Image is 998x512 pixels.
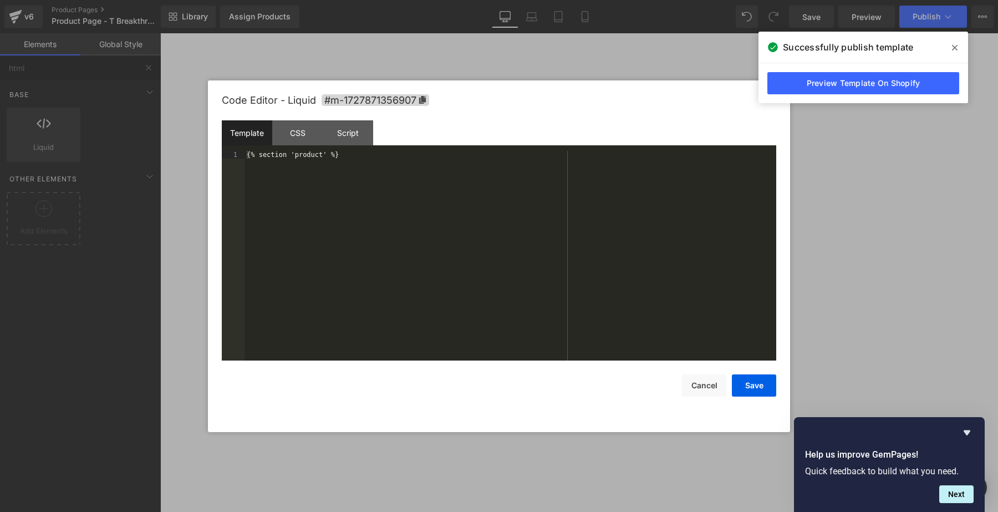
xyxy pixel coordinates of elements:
[222,120,272,145] div: Template
[323,120,373,145] div: Script
[805,448,974,462] h2: Help us improve GemPages!
[732,374,776,397] button: Save
[960,426,974,439] button: Hide survey
[222,94,316,106] span: Code Editor - Liquid
[272,120,323,145] div: CSS
[939,485,974,503] button: Next question
[767,72,959,94] a: Preview Template On Shopify
[682,374,726,397] button: Cancel
[805,466,974,476] p: Quick feedback to build what you need.
[783,40,913,54] span: Successfully publish template
[322,94,429,106] span: Click to copy
[805,426,974,503] div: Help us improve GemPages!
[222,151,245,159] div: 1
